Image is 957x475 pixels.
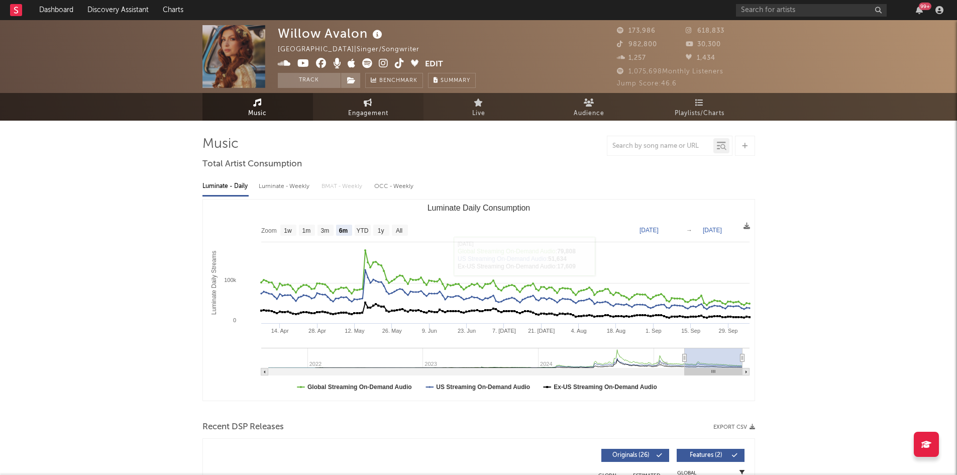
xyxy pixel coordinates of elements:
button: Originals(26) [601,449,669,462]
text: 29. Sep [718,328,737,334]
text: Global Streaming On-Demand Audio [307,384,412,391]
svg: Luminate Daily Consumption [203,200,755,401]
text: 1m [302,227,310,234]
text: All [395,227,402,234]
div: [GEOGRAPHIC_DATA] | Singer/Songwriter [278,44,431,56]
text: 12. May [345,328,365,334]
span: Audience [574,108,604,120]
text: Luminate Daily Consumption [427,204,530,212]
text: Zoom [261,227,277,234]
span: Engagement [348,108,388,120]
div: Luminate - Weekly [259,178,311,195]
div: OCC - Weekly [374,178,414,195]
a: Engagement [313,93,423,121]
text: 1. Sep [645,328,661,334]
button: Summary [428,73,476,88]
a: Benchmark [365,73,423,88]
span: Jump Score: 46.6 [617,80,677,87]
span: Live [472,108,485,120]
span: Originals ( 26 ) [608,452,654,458]
input: Search by song name or URL [607,142,713,150]
text: → [686,227,692,234]
span: Music [248,108,267,120]
span: Benchmark [379,75,417,87]
a: Playlists/Charts [645,93,755,121]
text: 28. Apr [308,328,326,334]
button: 99+ [916,6,923,14]
button: Track [278,73,341,88]
text: Ex-US Streaming On-Demand Audio [554,384,657,391]
span: Features ( 2 ) [683,452,729,458]
text: 1w [284,227,292,234]
span: 173,986 [617,28,656,34]
span: 618,833 [686,28,724,34]
span: 982,800 [617,41,657,48]
text: 23. Jun [457,328,475,334]
span: 1,075,698 Monthly Listeners [617,68,723,75]
text: 6m [339,227,347,234]
a: Music [202,93,313,121]
text: [DATE] [640,227,659,234]
text: 100k [224,277,236,283]
text: 18. Aug [606,328,625,334]
span: 1,257 [617,55,646,61]
text: YTD [356,227,368,234]
input: Search for artists [736,4,887,17]
button: Features(2) [677,449,745,462]
a: Audience [534,93,645,121]
text: 21. [DATE] [528,328,555,334]
div: Willow Avalon [278,25,385,42]
text: 26. May [382,328,402,334]
a: Live [423,93,534,121]
text: 9. Jun [421,328,437,334]
span: Total Artist Consumption [202,158,302,170]
text: 7. [DATE] [492,328,515,334]
text: 4. Aug [571,328,586,334]
text: Luminate Daily Streams [210,251,218,315]
span: Playlists/Charts [675,108,724,120]
text: 3m [321,227,329,234]
text: 0 [233,317,236,323]
text: 14. Apr [271,328,288,334]
span: 1,434 [686,55,715,61]
div: Luminate - Daily [202,178,249,195]
div: 99 + [919,3,931,10]
span: 30,300 [686,41,721,48]
text: [DATE] [703,227,722,234]
text: 1y [377,227,384,234]
span: Summary [441,78,470,83]
button: Edit [425,58,443,71]
span: Recent DSP Releases [202,421,284,433]
button: Export CSV [713,424,755,430]
text: 15. Sep [681,328,700,334]
text: US Streaming On-Demand Audio [436,384,530,391]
